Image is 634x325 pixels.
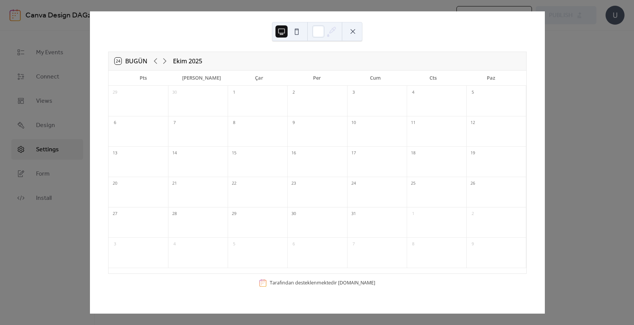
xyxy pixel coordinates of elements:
div: 2 [289,88,298,97]
div: Pts [115,71,173,86]
div: 8 [409,240,417,248]
div: Cum [346,71,404,86]
div: Çar [230,71,288,86]
div: 26 [469,179,477,188]
div: 16 [289,149,298,157]
div: 29 [230,210,238,218]
div: 20 [111,179,119,188]
div: 13 [111,149,119,157]
div: 15 [230,149,238,157]
div: 9 [469,240,477,248]
a: [DOMAIN_NAME] [338,279,375,286]
div: 6 [111,119,119,127]
div: 3 [349,88,358,97]
div: 31 [349,210,358,218]
div: Tarafından desteklenmektedir [270,279,375,286]
div: 30 [170,88,179,97]
div: 4 [409,88,417,97]
div: 24 [349,179,358,188]
div: 1 [230,88,238,97]
div: 23 [289,179,298,188]
div: [PERSON_NAME] [172,71,230,86]
div: 21 [170,179,179,188]
div: 5 [230,240,238,248]
div: 7 [349,240,358,248]
div: 3 [111,240,119,248]
div: 19 [469,149,477,157]
div: 12 [469,119,477,127]
div: 28 [170,210,179,218]
div: 14 [170,149,179,157]
div: Cts [404,71,462,86]
button: 24Bugün [112,56,150,66]
div: 7 [170,119,179,127]
div: 6 [289,240,298,248]
div: 5 [469,88,477,97]
div: 27 [111,210,119,218]
div: 11 [409,119,417,127]
div: 17 [349,149,358,157]
div: 9 [289,119,298,127]
div: 25 [409,179,417,188]
div: Ekim 2025 [173,57,202,66]
div: 10 [349,119,358,127]
div: Per [288,71,346,86]
div: 29 [111,88,119,97]
div: 22 [230,179,238,188]
div: 2 [469,210,477,218]
div: 8 [230,119,238,127]
div: 30 [289,210,298,218]
div: 1 [409,210,417,218]
div: 18 [409,149,417,157]
div: 4 [170,240,179,248]
div: Paz [462,71,520,86]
